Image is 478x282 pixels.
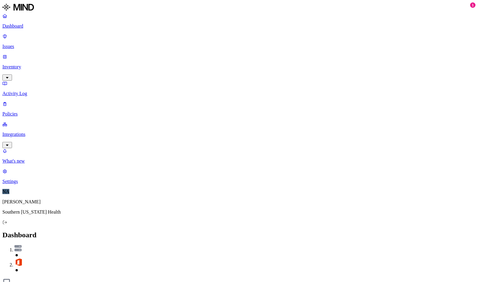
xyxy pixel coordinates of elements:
a: MIND [2,2,476,13]
p: Policies [2,111,476,117]
img: azure-files.svg [14,245,22,251]
p: Dashboard [2,23,476,29]
p: Issues [2,44,476,49]
a: Policies [2,101,476,117]
p: Settings [2,179,476,184]
p: Activity Log [2,91,476,96]
p: Inventory [2,64,476,70]
a: Issues [2,34,476,49]
a: Settings [2,169,476,184]
img: MIND [2,2,34,12]
div: 1 [470,2,476,8]
p: Southern [US_STATE] Health [2,209,476,215]
p: What's new [2,158,476,164]
h2: Dashboard [2,231,476,239]
a: Activity Log [2,81,476,96]
img: office-365.svg [14,258,23,266]
span: NA [2,189,9,194]
a: What's new [2,148,476,164]
a: Dashboard [2,13,476,29]
a: Inventory [2,54,476,80]
p: Integrations [2,132,476,137]
a: Integrations [2,121,476,147]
